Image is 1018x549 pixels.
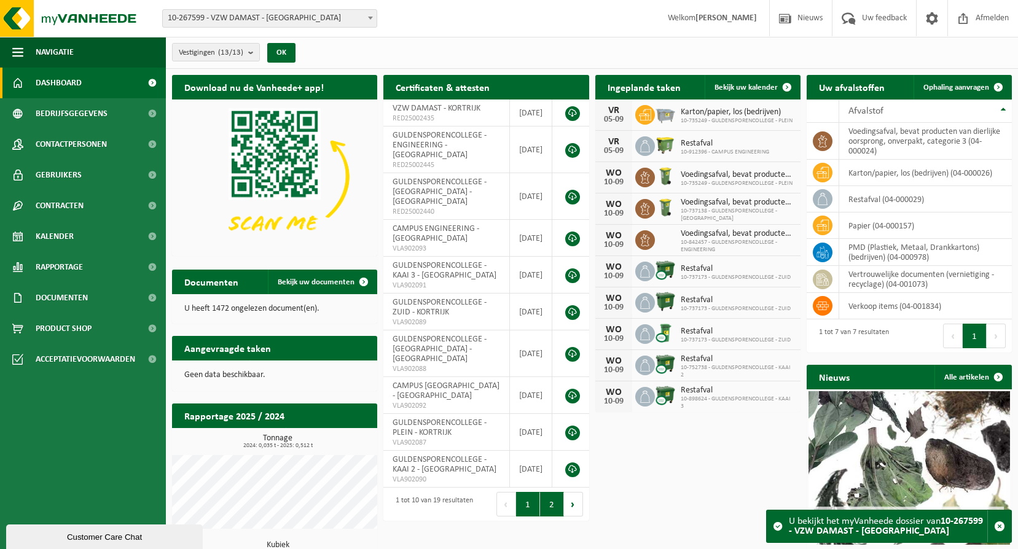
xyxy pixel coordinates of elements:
span: RED25002435 [393,114,499,123]
a: Bekijk rapportage [286,427,376,452]
span: Documenten [36,282,88,313]
strong: [PERSON_NAME] [695,14,757,23]
td: vertrouwelijke documenten (vernietiging - recyclage) (04-001073) [839,266,1012,293]
div: 10-09 [601,366,626,375]
a: Wat betekent de nieuwe RED-richtlijn voor u als klant? [809,391,1010,545]
img: WB-1100-HPE-GN-01 [655,291,676,312]
span: VLA902089 [393,317,499,327]
div: WO [601,325,626,335]
div: WO [601,200,626,209]
td: [DATE] [510,173,553,220]
img: WB-1100-CU [655,260,676,281]
div: 10-09 [601,178,626,187]
span: GULDENSPORENCOLLEGE - ENGINEERING - [GEOGRAPHIC_DATA] [393,131,487,160]
span: Dashboard [36,68,82,98]
span: Voedingsafval, bevat producten van dierlijke oorsprong, onverpakt, categorie 3 [681,170,794,180]
a: Bekijk uw documenten [268,270,376,294]
a: Ophaling aanvragen [914,75,1011,99]
span: Bekijk uw kalender [715,84,778,91]
span: 10-267599 - VZW DAMAST - KORTRIJK [163,10,377,27]
div: WO [601,387,626,397]
div: VR [601,137,626,147]
button: 1 [963,324,987,348]
span: RED25002440 [393,207,499,217]
div: WO [601,231,626,241]
button: Next [987,324,1006,348]
td: [DATE] [510,220,553,257]
span: Afvalstof [848,106,883,116]
span: Restafval [681,295,791,305]
span: Bedrijfsgegevens [36,98,108,129]
td: [DATE] [510,99,553,127]
span: 10-737173 - GULDENSPORENCOLLEGE - ZUID [681,305,791,313]
button: Previous [943,324,963,348]
img: Download de VHEPlus App [172,99,377,254]
span: Gebruikers [36,160,82,190]
div: WO [601,168,626,178]
span: 10-752738 - GULDENSPORENCOLLEGE - KAAI 2 [681,364,794,379]
td: restafval (04-000029) [839,186,1012,212]
span: 10-842457 - GULDENSPORENCOLLEGE - ENGINEERING [681,239,794,254]
iframe: chat widget [6,522,205,549]
h2: Documenten [172,270,251,294]
img: WB-2500-GAL-GY-01 [655,103,676,124]
td: [DATE] [510,330,553,377]
div: WO [601,356,626,366]
td: [DATE] [510,127,553,173]
span: 10-912396 - CAMPUS ENGINEERING [681,149,769,156]
span: Restafval [681,354,794,364]
span: 10-737173 - GULDENSPORENCOLLEGE - ZUID [681,337,791,344]
td: verkoop items (04-001834) [839,293,1012,319]
span: VLA902093 [393,244,499,254]
div: WO [601,262,626,272]
td: [DATE] [510,451,553,488]
span: VZW DAMAST - KORTRIJK [393,104,480,113]
button: 1 [516,492,540,516]
span: Karton/papier, los (bedrijven) [681,107,793,117]
span: GULDENSPORENCOLLEGE - [GEOGRAPHIC_DATA] - [GEOGRAPHIC_DATA] [393,335,487,364]
td: [DATE] [510,257,553,294]
span: Voedingsafval, bevat producten van dierlijke oorsprong, onverpakt, categorie 3 [681,229,794,239]
h2: Nieuws [807,365,862,389]
span: GULDENSPORENCOLLEGE - ZUID - KORTRIJK [393,298,487,317]
a: Alle artikelen [934,365,1011,389]
span: VLA902091 [393,281,499,290]
button: Next [564,492,583,516]
h2: Uw afvalstoffen [807,75,897,99]
span: GULDENSPORENCOLLEGE - PLEIN - KORTRIJK [393,418,487,437]
h2: Ingeplande taken [595,75,693,99]
h2: Rapportage 2025 / 2024 [172,403,297,427]
h2: Aangevraagde taken [172,336,283,360]
span: RED25002445 [393,160,499,170]
span: Contracten [36,190,84,221]
img: WB-1100-CU [655,354,676,375]
div: 10-09 [601,397,626,406]
strong: 10-267599 - VZW DAMAST - [GEOGRAPHIC_DATA] [789,516,983,536]
img: WB-0140-HPE-GN-50 [655,197,676,218]
div: VR [601,106,626,115]
span: Restafval [681,264,791,274]
span: Restafval [681,139,769,149]
span: Restafval [681,386,794,395]
span: Voedingsafval, bevat producten van dierlijke oorsprong, onverpakt, categorie 3 [681,198,794,208]
span: GULDENSPORENCOLLEGE - [GEOGRAPHIC_DATA] - [GEOGRAPHIC_DATA] [393,177,487,206]
td: [DATE] [510,294,553,330]
td: [DATE] [510,377,553,414]
img: WB-1100-HPE-GN-50 [655,134,676,155]
button: OK [267,43,296,63]
span: Navigatie [36,37,74,68]
div: 10-09 [601,241,626,249]
h2: Download nu de Vanheede+ app! [172,75,336,99]
span: GULDENSPORENCOLLEGE - KAAI 2 - [GEOGRAPHIC_DATA] [393,455,496,474]
td: PMD (Plastiek, Metaal, Drankkartons) (bedrijven) (04-000978) [839,239,1012,266]
span: 10-898624 - GULDENSPORENCOLLEGE - KAAI 3 [681,395,794,410]
span: 10-737173 - GULDENSPORENCOLLEGE - ZUID [681,274,791,281]
div: 10-09 [601,335,626,343]
count: (13/13) [218,49,243,56]
span: VLA902090 [393,475,499,485]
span: 10-735249 - GULDENSPORENCOLLEGE - PLEIN [681,180,794,187]
span: GULDENSPORENCOLLEGE - KAAI 3 - [GEOGRAPHIC_DATA] [393,261,496,280]
img: WB-0240-CU [655,322,676,343]
span: Ophaling aanvragen [923,84,989,91]
span: Vestigingen [179,44,243,62]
